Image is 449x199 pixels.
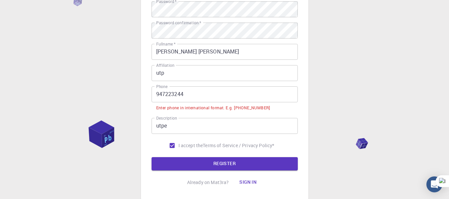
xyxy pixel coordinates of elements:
[156,105,270,111] div: Enter phone in international format. E.g. [PHONE_NUMBER]
[152,157,298,170] button: REGISTER
[178,142,203,149] span: I accept the
[203,142,274,149] p: Terms of Service / Privacy Policy *
[156,41,175,47] label: Fullname
[156,115,177,121] label: Description
[234,176,262,189] button: Sign in
[156,20,201,26] label: Password confirmation
[426,176,442,192] div: Open Intercom Messenger
[187,179,229,186] p: Already on Mat3ra?
[156,84,168,89] label: Phone
[203,142,274,149] a: Terms of Service / Privacy Policy*
[156,62,174,68] label: Affiliation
